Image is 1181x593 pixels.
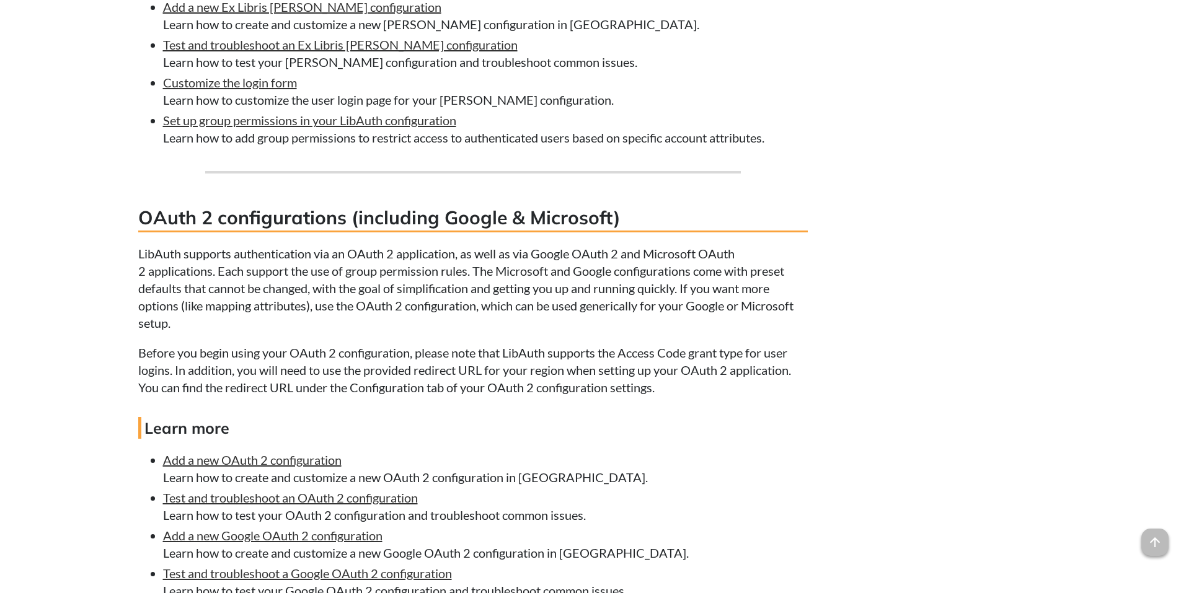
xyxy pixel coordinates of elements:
a: Test and troubleshoot an Ex Libris [PERSON_NAME] configuration [163,37,518,52]
a: Add a new OAuth 2 configuration [163,452,342,467]
li: Learn how to create and customize a new OAuth 2 configuration in [GEOGRAPHIC_DATA]. [163,451,808,486]
p: Before you begin using your OAuth 2 configuration, please note that LibAuth supports the Access C... [138,344,808,396]
a: Set up group permissions in your LibAuth configuration [163,113,456,128]
a: Test and troubleshoot a Google OAuth 2 configuration [163,566,452,581]
h3: OAuth 2 configurations (including Google & Microsoft) [138,204,808,232]
h4: Learn more [138,417,808,439]
li: Learn how to test your [PERSON_NAME] configuration and troubleshoot common issues. [163,36,808,71]
a: Test and troubleshoot an OAuth 2 configuration [163,490,418,505]
li: Learn how to create and customize a new Google OAuth 2 configuration in [GEOGRAPHIC_DATA]. [163,527,808,561]
li: Learn how to add group permissions to restrict access to authenticated users based on specific ac... [163,112,808,146]
span: arrow_upward [1141,529,1169,556]
a: Add a new Google OAuth 2 configuration [163,528,383,543]
a: Customize the login form [163,75,297,90]
p: LibAuth supports authentication via an OAuth 2 application, as well as via Google OAuth 2 and Mic... [138,245,808,332]
a: arrow_upward [1141,530,1169,545]
li: Learn how to test your OAuth 2 configuration and troubleshoot common issues. [163,489,808,524]
li: Learn how to customize the user login page for your [PERSON_NAME] configuration. [163,74,808,108]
